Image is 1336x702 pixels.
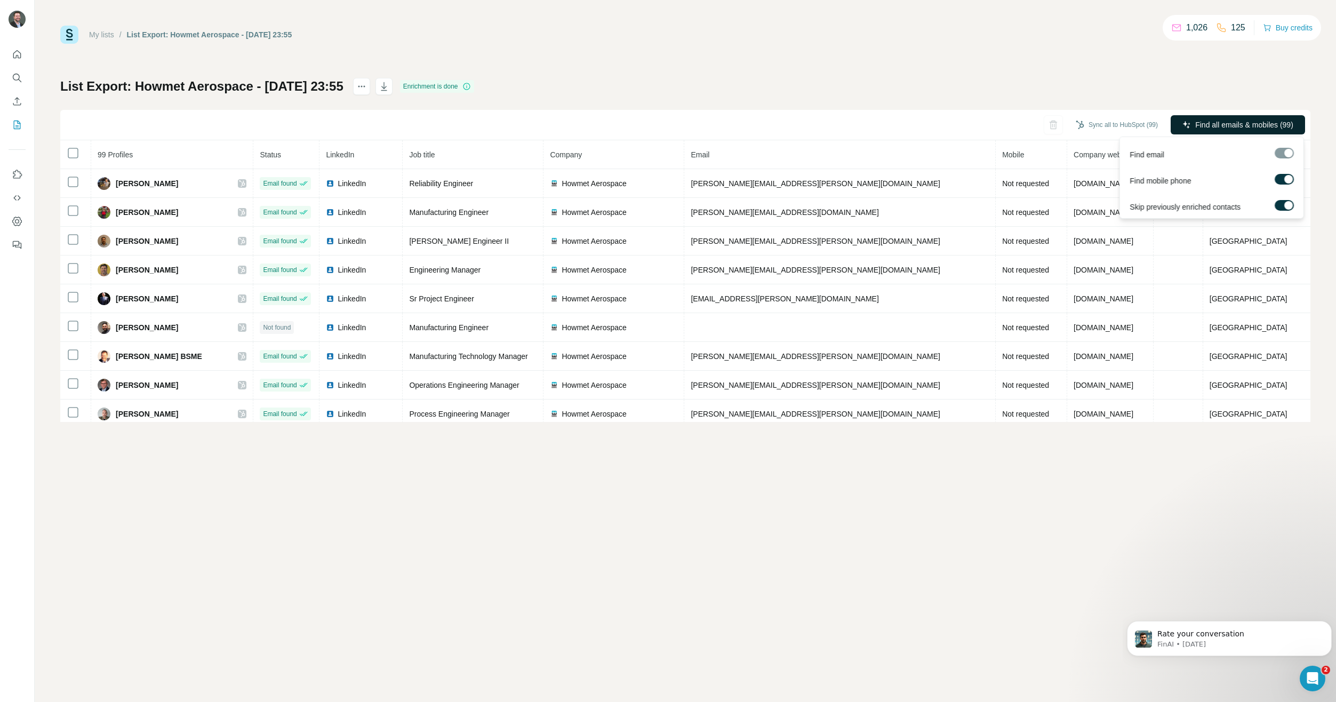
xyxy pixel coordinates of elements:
span: [DOMAIN_NAME] [1074,352,1133,361]
span: [DOMAIN_NAME] [1074,237,1133,245]
img: company-logo [550,381,558,389]
span: [PERSON_NAME] [116,322,178,333]
img: Avatar [98,264,110,276]
span: Howmet Aerospace [562,351,626,362]
span: Sr Project Engineer [409,294,474,303]
span: [DOMAIN_NAME] [1074,381,1133,389]
li: / [119,29,122,40]
span: Not requested [1002,208,1049,217]
img: company-logo [550,352,558,361]
span: Skip previously enriched contacts [1130,202,1241,212]
span: Email [691,150,709,159]
span: [DOMAIN_NAME] [1074,323,1133,332]
span: Operations Engineering Manager [409,381,519,389]
span: [PERSON_NAME][EMAIL_ADDRESS][PERSON_NAME][DOMAIN_NAME] [691,410,940,418]
span: [PERSON_NAME] [116,293,178,304]
a: My lists [89,30,114,39]
span: [PERSON_NAME][EMAIL_ADDRESS][PERSON_NAME][DOMAIN_NAME] [691,179,940,188]
span: Howmet Aerospace [562,207,626,218]
span: [PERSON_NAME] [116,380,178,390]
span: Not requested [1002,323,1049,332]
span: Not requested [1002,294,1049,303]
img: company-logo [550,266,558,274]
span: Email found [263,236,297,246]
button: My lists [9,115,26,134]
span: Email found [263,352,297,361]
span: [GEOGRAPHIC_DATA] [1210,237,1287,245]
span: Not requested [1002,410,1049,418]
span: [GEOGRAPHIC_DATA] [1210,266,1287,274]
span: Howmet Aerospace [562,265,626,275]
span: Company [550,150,582,159]
span: Reliability Engineer [409,179,473,188]
img: company-logo [550,410,558,418]
img: Surfe Logo [60,26,78,44]
span: [GEOGRAPHIC_DATA] [1210,381,1287,389]
span: Company website [1074,150,1133,159]
span: LinkedIn [338,265,366,275]
span: [DOMAIN_NAME] [1074,179,1133,188]
span: Engineering Manager [409,266,481,274]
span: Find email [1130,149,1164,160]
span: Howmet Aerospace [562,178,626,189]
img: Avatar [98,408,110,420]
img: Avatar [9,11,26,28]
span: LinkedIn [338,380,366,390]
span: [GEOGRAPHIC_DATA] [1210,410,1287,418]
span: [EMAIL_ADDRESS][PERSON_NAME][DOMAIN_NAME] [691,294,878,303]
button: Search [9,68,26,87]
span: Manufacturing Engineer [409,323,489,332]
img: Avatar [98,292,110,305]
span: LinkedIn [338,351,366,362]
img: company-logo [550,179,558,188]
span: [PERSON_NAME] [116,236,178,246]
img: Avatar [98,350,110,363]
button: Sync all to HubSpot (99) [1068,117,1165,133]
span: [PERSON_NAME] [116,207,178,218]
img: LinkedIn logo [326,352,334,361]
span: [PERSON_NAME][EMAIL_ADDRESS][PERSON_NAME][DOMAIN_NAME] [691,266,940,274]
img: LinkedIn logo [326,208,334,217]
img: company-logo [550,294,558,303]
button: actions [353,78,370,95]
img: LinkedIn logo [326,179,334,188]
img: company-logo [550,323,558,332]
span: [GEOGRAPHIC_DATA] [1210,323,1287,332]
span: [PERSON_NAME][EMAIL_ADDRESS][PERSON_NAME][DOMAIN_NAME] [691,352,940,361]
img: Avatar [98,206,110,219]
span: LinkedIn [338,409,366,419]
span: [GEOGRAPHIC_DATA] [1210,294,1287,303]
button: Use Surfe on LinkedIn [9,165,26,184]
button: Find all emails & mobiles (99) [1171,115,1305,134]
button: Enrich CSV [9,92,26,111]
img: company-logo [550,237,558,245]
span: Not requested [1002,237,1049,245]
p: 1,026 [1186,21,1207,34]
span: Not requested [1002,381,1049,389]
img: LinkedIn logo [326,266,334,274]
span: [GEOGRAPHIC_DATA] [1210,352,1287,361]
span: 2 [1322,666,1330,674]
span: Howmet Aerospace [562,322,626,333]
span: LinkedIn [338,207,366,218]
button: Dashboard [9,212,26,231]
span: Job title [409,150,435,159]
h1: List Export: Howmet Aerospace - [DATE] 23:55 [60,78,343,95]
span: [PERSON_NAME] [116,265,178,275]
iframe: Intercom notifications message [1123,599,1336,673]
span: [PERSON_NAME][EMAIL_ADDRESS][DOMAIN_NAME] [691,208,878,217]
span: Email found [263,208,297,217]
span: [PERSON_NAME][EMAIL_ADDRESS][PERSON_NAME][DOMAIN_NAME] [691,381,940,389]
img: LinkedIn logo [326,381,334,389]
span: Howmet Aerospace [562,236,626,246]
button: Feedback [9,235,26,254]
span: [PERSON_NAME] [116,409,178,419]
span: Email found [263,380,297,390]
span: [DOMAIN_NAME] [1074,410,1133,418]
span: Process Engineering Manager [409,410,509,418]
button: Use Surfe API [9,188,26,208]
img: Avatar [98,321,110,334]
